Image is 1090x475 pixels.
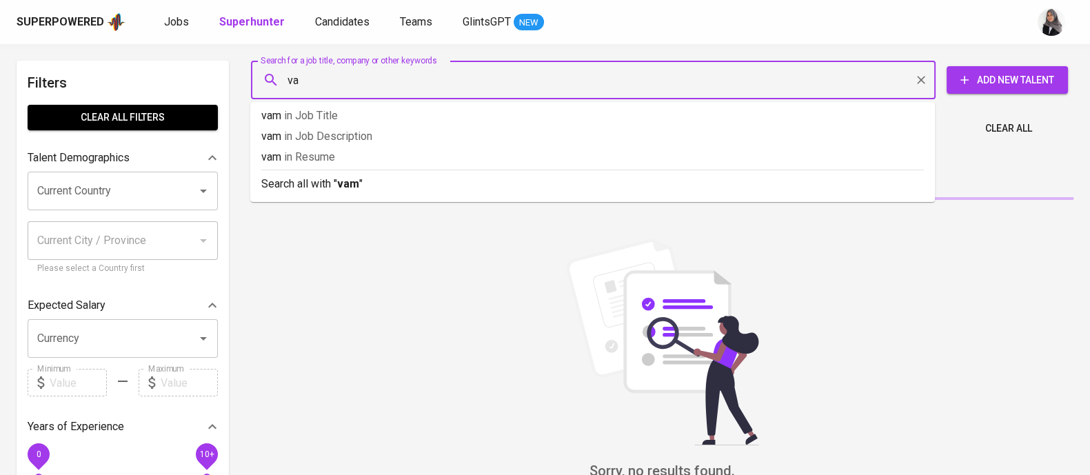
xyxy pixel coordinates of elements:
[337,177,359,190] b: vam
[107,12,125,32] img: app logo
[28,413,218,441] div: Years of Experience
[28,297,105,314] p: Expected Salary
[559,239,766,445] img: file_searching.svg
[463,14,544,31] a: GlintsGPT NEW
[161,369,218,396] input: Value
[37,262,208,276] p: Please select a Country first
[284,150,335,163] span: in Resume
[315,15,370,28] span: Candidates
[980,116,1038,141] button: Clear All
[164,15,189,28] span: Jobs
[17,12,125,32] a: Superpoweredapp logo
[958,72,1057,89] span: Add New Talent
[514,16,544,30] span: NEW
[39,109,207,126] span: Clear All filters
[219,14,287,31] a: Superhunter
[164,14,192,31] a: Jobs
[28,292,218,319] div: Expected Salary
[911,70,931,90] button: Clear
[463,15,511,28] span: GlintsGPT
[194,329,213,348] button: Open
[28,150,130,166] p: Talent Demographics
[28,144,218,172] div: Talent Demographics
[199,449,214,459] span: 10+
[947,66,1068,94] button: Add New Talent
[261,176,924,192] p: Search all with " "
[50,369,107,396] input: Value
[400,15,432,28] span: Teams
[315,14,372,31] a: Candidates
[261,128,924,145] p: vam
[1038,8,1065,36] img: sinta.windasari@glints.com
[284,130,372,143] span: in Job Description
[219,15,285,28] b: Superhunter
[17,14,104,30] div: Superpowered
[400,14,435,31] a: Teams
[985,120,1032,137] span: Clear All
[36,449,41,459] span: 0
[194,181,213,201] button: Open
[28,105,218,130] button: Clear All filters
[261,108,924,124] p: vam
[261,149,924,165] p: vam
[284,109,338,122] span: in Job Title
[28,72,218,94] h6: Filters
[28,418,124,435] p: Years of Experience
